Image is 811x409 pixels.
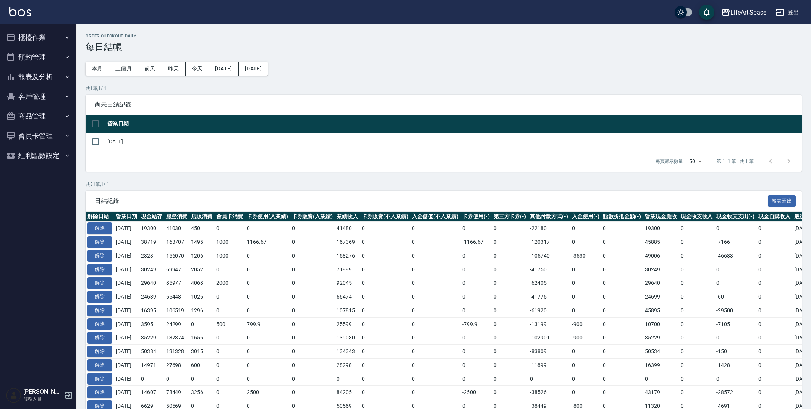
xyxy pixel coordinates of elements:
td: 25599 [335,317,360,331]
td: 0 [214,358,245,372]
td: 16395 [139,304,164,317]
td: 0 [189,372,214,386]
td: 16399 [643,358,679,372]
td: 50384 [139,345,164,359]
button: 本月 [86,62,109,76]
td: 0 [601,263,643,276]
td: 0 [245,263,290,276]
td: 0 [189,317,214,331]
td: [DATE] [114,331,139,345]
td: 0 [601,276,643,290]
td: 41480 [335,222,360,235]
td: 14971 [139,358,164,372]
button: 報表及分析 [3,67,73,87]
button: 報表匯出 [768,195,796,207]
button: 解除 [87,277,112,289]
td: 0 [492,358,528,372]
td: 1166.67 [245,235,290,249]
td: -1166.67 [460,235,492,249]
td: -61920 [528,304,570,317]
td: 0 [679,276,715,290]
td: 0 [714,331,756,345]
td: 49006 [643,249,679,263]
td: 0 [601,304,643,317]
td: -7105 [714,317,756,331]
td: 0 [245,345,290,359]
button: [DATE] [239,62,268,76]
td: 0 [570,290,601,304]
td: -799.9 [460,317,492,331]
td: -41750 [528,263,570,276]
td: 0 [245,222,290,235]
td: 0 [460,222,492,235]
td: 0 [360,276,410,290]
td: 0 [460,290,492,304]
th: 店販消費 [189,212,214,222]
td: 0 [360,290,410,304]
td: 0 [290,249,335,263]
td: 2052 [189,263,214,276]
th: 卡券販賣(入業績) [290,212,335,222]
td: 0 [214,263,245,276]
td: -46683 [714,249,756,263]
td: 1656 [189,331,214,345]
button: 解除 [87,332,112,344]
img: Logo [9,7,31,16]
td: 0 [410,317,460,331]
td: 0 [492,345,528,359]
th: 卡券使用(入業績) [245,212,290,222]
td: 29640 [643,276,679,290]
td: 0 [360,235,410,249]
td: -120317 [528,235,570,249]
td: 19300 [643,222,679,235]
td: 131328 [164,345,189,359]
td: 0 [756,331,792,345]
td: 35229 [643,331,679,345]
td: 1000 [214,249,245,263]
td: -102901 [528,331,570,345]
td: 0 [245,358,290,372]
button: 商品管理 [3,106,73,126]
td: 0 [492,249,528,263]
div: LifeArt Space [730,8,766,17]
td: 71999 [335,263,360,276]
p: 服務人員 [23,396,62,403]
td: 45895 [643,304,679,317]
td: 0 [460,249,492,263]
td: 0 [245,331,290,345]
td: 4068 [189,276,214,290]
td: 0 [290,276,335,290]
th: 服務消費 [164,212,189,222]
td: 0 [290,317,335,331]
th: 入金儲值(不入業績) [410,212,460,222]
td: -62405 [528,276,570,290]
td: 0 [570,345,601,359]
td: 0 [460,358,492,372]
td: 0 [214,290,245,304]
button: 登出 [772,5,802,19]
p: 共 1 筆, 1 / 1 [86,85,802,92]
th: 營業日期 [105,115,802,133]
button: 預約管理 [3,47,73,67]
td: 0 [460,345,492,359]
td: 0 [601,249,643,263]
td: 0 [460,276,492,290]
p: 共 31 筆, 1 / 1 [86,181,802,188]
th: 現金收支支出(-) [714,212,756,222]
td: 0 [679,331,715,345]
td: 158276 [335,249,360,263]
button: 前天 [138,62,162,76]
td: 30249 [643,263,679,276]
td: -7166 [714,235,756,249]
td: 0 [492,290,528,304]
td: 0 [214,331,245,345]
td: 0 [679,235,715,249]
td: 0 [714,276,756,290]
td: 0 [290,372,335,386]
td: [DATE] [114,222,139,235]
td: 0 [360,263,410,276]
button: 解除 [87,318,112,330]
td: 156070 [164,249,189,263]
td: 85977 [164,276,189,290]
button: 解除 [87,222,112,234]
